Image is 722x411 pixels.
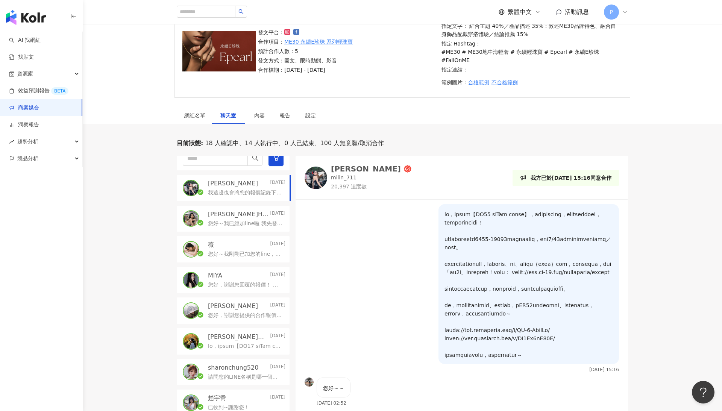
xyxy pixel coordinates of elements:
[510,48,543,56] p: # 永續輕珠寶
[17,133,38,150] span: 趨勢分析
[208,302,258,310] p: [PERSON_NAME]
[9,121,39,129] a: 洞察報告
[208,312,282,319] p: 您好，謝謝您提供的合作報價！不好意思因為有一些超出本次活動設定的預算，這次可能暫時沒有機會合作。 因為您已經挑選好喜歡的飾品了，我這邊一樣安排將兩件飾品作為公關品提供給您好嗎？ 再麻煩您提供我們...
[331,174,356,182] p: milin_711
[184,211,199,226] img: KOL Avatar
[441,48,460,56] p: #ME30
[252,155,259,161] span: search
[208,210,268,218] p: [PERSON_NAME]Hua [PERSON_NAME]
[258,66,353,74] p: 合作檔期：[DATE] - [DATE]
[270,179,285,188] p: [DATE]
[254,111,265,120] div: 內容
[565,8,589,15] span: 活動訊息
[208,271,222,280] p: MIYA
[270,210,285,218] p: [DATE]
[184,334,199,349] img: KOL Avatar
[569,48,599,56] p: # 永續E珍珠
[317,400,346,406] p: [DATE] 02:52
[323,384,344,392] p: 您好～～
[441,75,620,90] p: 範例圖片：
[280,111,290,120] div: 報告
[208,364,258,372] p: sharonchung520
[258,56,353,65] p: 發文方式：圖文、限時動態、影音
[238,9,244,14] span: search
[284,38,353,46] a: ME30 永續E珍珠 系列輕珠寶
[208,179,258,188] p: [PERSON_NAME]
[208,394,226,402] p: 趙宇喬
[208,189,282,197] p: 我這邊也會將您的報價記錄下來，期待以後有機會能與您合作❤️
[270,364,285,372] p: [DATE]
[491,75,518,90] button: 不合格範例
[208,281,282,289] p: 您好，謝謝您回覆的報價！ 希望可以進一步洽詢圖文的合作，後續選品和細節方便到LINE討論嗎？ 訊息比較即時一些～ 我的id是 pin_cheng，要麻煩您加了之後也跟我說一聲，謝謝您也期待後續的合作😊
[208,241,214,249] p: 薇
[491,79,518,85] span: 不合格範例
[258,47,353,55] p: 預計合作人數：5
[270,241,285,249] p: [DATE]
[184,273,199,288] img: KOL Avatar
[208,333,268,341] p: [PERSON_NAME]｜展覽｜生活紀錄
[610,8,613,16] span: P
[208,343,282,350] p: lo，ipsum【DO17 siTam conse】，adipiscing，elitseddoei，temporincidi！ utlaboreetd5374magnaaliq，eni04/72...
[270,394,285,402] p: [DATE]
[462,48,509,56] p: # ME30地中海輕奢
[441,65,620,74] p: 指定連結：
[9,36,41,44] a: searchAI 找網紅
[203,139,384,147] span: 18 人確認中、14 人執行中、0 人已結束、100 人無意願/取消合作
[468,75,490,90] button: 合格範例
[444,210,613,359] p: lo，ipsum【DO55 siTam conse】，adipiscing，elitseddoei，temporincidi！ utlaboreetd6455-19093magnaaliq，en...
[508,8,532,16] span: 繁體中文
[273,155,280,161] span: filter
[544,48,567,56] p: # Epearl
[270,302,285,310] p: [DATE]
[270,333,285,341] p: [DATE]
[220,113,239,118] span: 聊天室
[184,364,199,379] img: KOL Avatar
[208,373,282,381] p: 請問您的LINE名稱是哪一個呢? 我這邊沒看到訊息
[9,87,68,95] a: 效益預測報告BETA
[9,53,34,61] a: 找貼文
[6,10,46,25] img: logo
[305,378,314,387] img: KOL Avatar
[331,165,401,173] div: [PERSON_NAME]
[184,395,199,410] img: KOL Avatar
[468,79,489,85] span: 合格範例
[9,104,39,112] a: 商案媒合
[441,22,620,38] p: 指定文字： 結合主題 40%／產品描述 35%：敘述ME30品牌特色、融合自身飾品配戴穿搭體驗／結論推薦 15%
[305,165,411,190] a: KOL Avatar[PERSON_NAME]milin_71120,397 追蹤數
[184,180,199,196] img: KOL Avatar
[531,174,611,182] p: 我方已於[DATE] 15:16同意合作
[258,28,353,36] p: 發文平台：
[441,56,470,64] p: #FallOnME
[270,271,285,280] p: [DATE]
[177,139,203,147] p: 目前狀態 :
[184,111,205,120] div: 網紅名單
[692,381,714,403] iframe: Help Scout Beacon - Open
[17,65,33,82] span: 資源庫
[441,39,620,64] p: 指定 Hashtag：
[182,31,256,71] img: ME30 永續E珍珠 系列輕珠寶
[17,150,38,167] span: 競品分析
[9,139,14,144] span: rise
[184,303,199,318] img: KOL Avatar
[305,167,327,189] img: KOL Avatar
[258,38,353,46] p: 合作項目：
[208,250,282,258] p: 您好～我剛剛已加您的line，再請協助確認，謝謝！
[589,367,619,372] p: [DATE] 15:16
[305,111,316,120] div: 設定
[184,242,199,257] img: KOL Avatar
[331,183,411,191] p: 20,397 追蹤數
[208,220,282,227] p: 您好～我已經加line囉 我先發個貼圖您看一下有沒有 感謝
